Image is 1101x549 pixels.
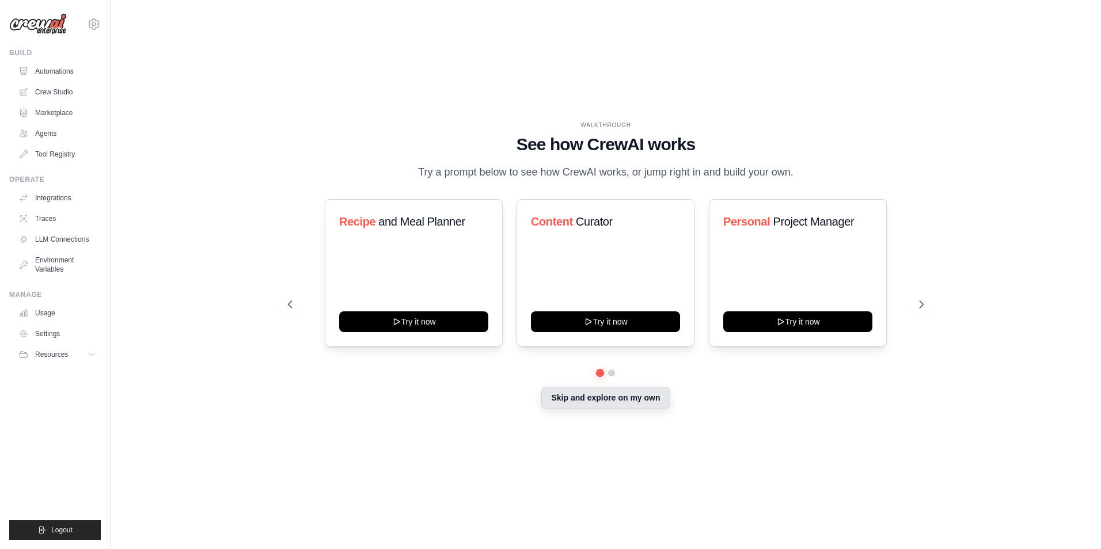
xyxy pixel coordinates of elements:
[541,387,670,409] button: Skip and explore on my own
[14,209,101,228] a: Traces
[14,251,101,279] a: Environment Variables
[531,215,573,228] span: Content
[14,325,101,343] a: Settings
[14,62,101,81] a: Automations
[14,189,101,207] a: Integrations
[14,83,101,101] a: Crew Studio
[9,290,101,299] div: Manage
[339,215,375,228] span: Recipe
[1043,494,1101,549] iframe: Chat Widget
[51,525,73,535] span: Logout
[412,164,799,181] p: Try a prompt below to see how CrewAI works, or jump right in and build your own.
[378,215,465,228] span: and Meal Planner
[9,48,101,58] div: Build
[723,311,872,332] button: Try it now
[9,175,101,184] div: Operate
[14,345,101,364] button: Resources
[14,145,101,163] a: Tool Registry
[9,520,101,540] button: Logout
[339,311,488,332] button: Try it now
[14,304,101,322] a: Usage
[531,311,680,332] button: Try it now
[773,215,854,228] span: Project Manager
[288,134,924,155] h1: See how CrewAI works
[576,215,613,228] span: Curator
[14,124,101,143] a: Agents
[9,13,67,35] img: Logo
[14,230,101,249] a: LLM Connections
[288,121,924,129] div: WALKTHROUGH
[35,350,68,359] span: Resources
[14,104,101,122] a: Marketplace
[723,215,770,228] span: Personal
